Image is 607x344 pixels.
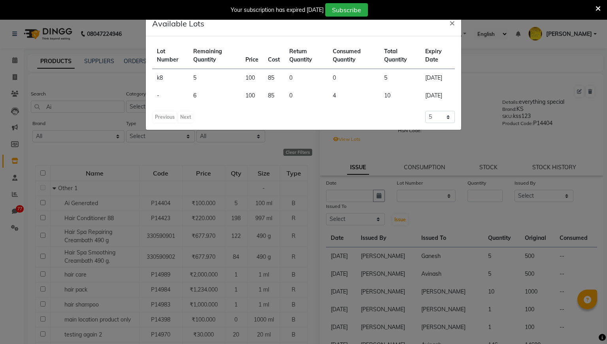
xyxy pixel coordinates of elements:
[449,17,455,28] span: ×
[152,18,204,30] h5: Available Lots
[241,87,263,105] td: 100
[379,69,420,87] td: 5
[263,43,285,69] th: Cost
[285,87,328,105] td: 0
[574,312,599,336] iframe: chat widget
[241,43,263,69] th: Price
[443,11,461,34] button: Close
[263,87,285,105] td: 85
[328,43,379,69] th: Consumed Quantity
[420,43,455,69] th: Expiry Date
[189,69,241,87] td: 5
[420,69,455,87] td: [DATE]
[241,69,263,87] td: 100
[379,43,420,69] th: Total Quantity
[231,6,324,14] div: Your subscription has expired [DATE]
[189,87,241,105] td: 6
[152,87,189,105] td: -
[152,69,189,87] td: k8
[325,3,368,17] button: Subscribe
[328,87,379,105] td: 4
[379,87,420,105] td: 10
[285,69,328,87] td: 0
[328,69,379,87] td: 0
[420,87,455,105] td: [DATE]
[152,43,189,69] th: Lot Number
[263,69,285,87] td: 85
[189,43,241,69] th: Remaining Quantity
[285,43,328,69] th: Return Quantity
